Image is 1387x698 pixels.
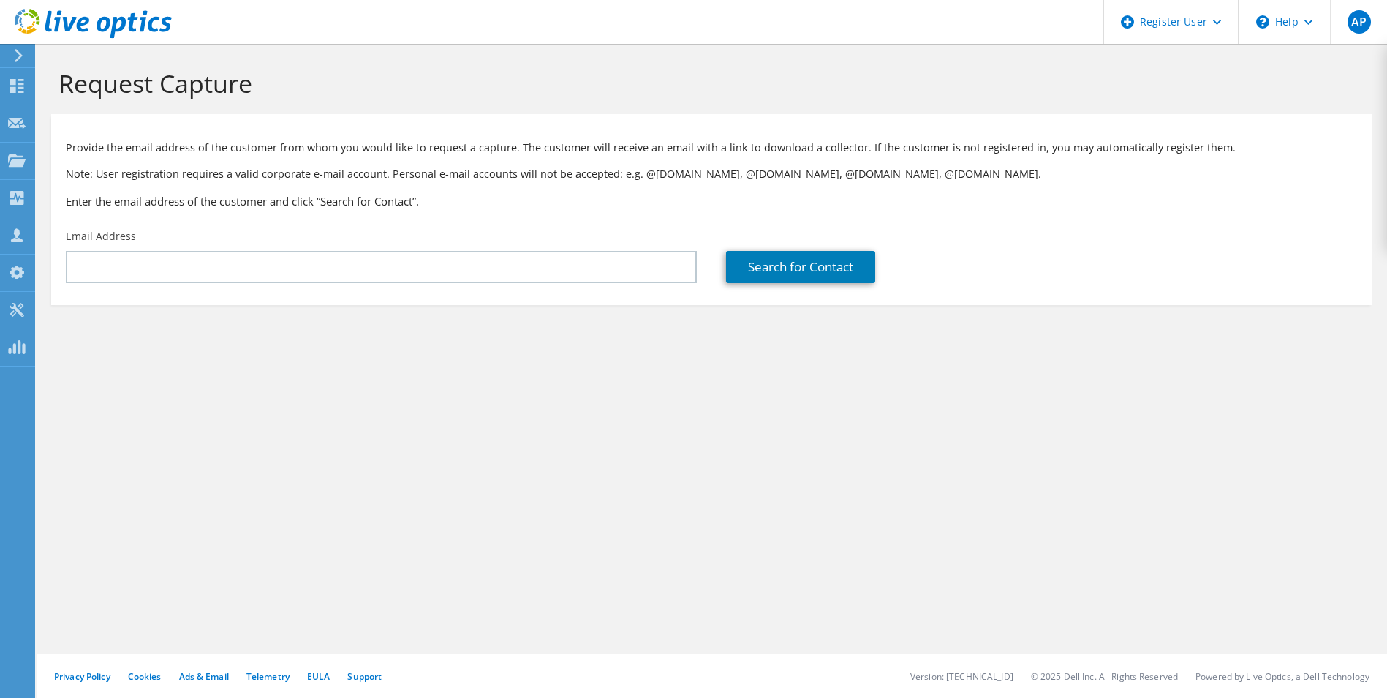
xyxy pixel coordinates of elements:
h3: Enter the email address of the customer and click “Search for Contact”. [66,193,1358,209]
a: Search for Contact [726,251,875,283]
a: Privacy Policy [54,670,110,683]
span: AP [1348,10,1371,34]
a: Support [347,670,382,683]
p: Provide the email address of the customer from whom you would like to request a capture. The cust... [66,140,1358,156]
h1: Request Capture [58,68,1358,99]
li: © 2025 Dell Inc. All Rights Reserved [1031,670,1178,683]
li: Powered by Live Optics, a Dell Technology [1195,670,1369,683]
a: Telemetry [246,670,290,683]
li: Version: [TECHNICAL_ID] [910,670,1013,683]
label: Email Address [66,229,136,244]
svg: \n [1256,15,1269,29]
a: Cookies [128,670,162,683]
a: EULA [307,670,330,683]
a: Ads & Email [179,670,229,683]
p: Note: User registration requires a valid corporate e-mail account. Personal e-mail accounts will ... [66,166,1358,182]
